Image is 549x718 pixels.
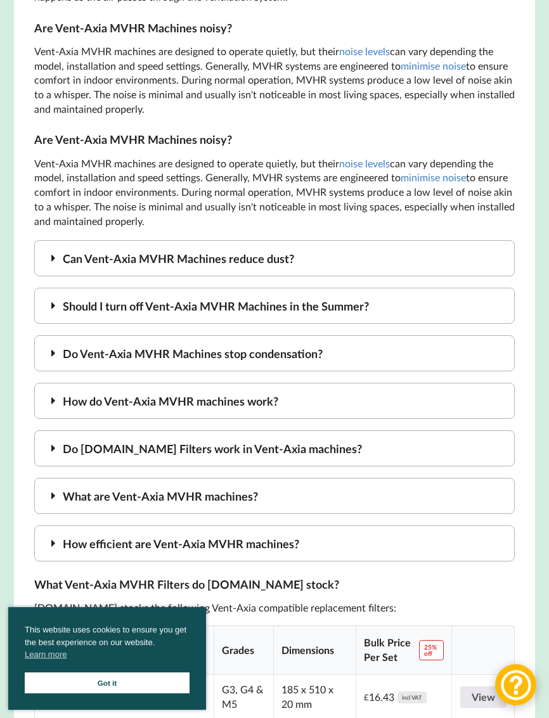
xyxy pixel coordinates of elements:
[34,21,515,35] h3: Are Vent-Axia MVHR Machines noisy?
[34,383,515,419] div: How do Vent-Axia MVHR machines work?
[430,60,435,72] a: s
[356,626,452,674] th: Bulk Price Per Set
[364,690,369,705] span: £
[419,640,444,660] span: 25% off
[339,45,390,57] a: noise levels
[34,44,515,117] p: Vent-Axia MVHR machines are designed to operate quietly, but their can vary depending the model, ...
[214,626,273,674] th: Grades
[34,525,515,561] div: How efficient are Vent-Axia MVHR machines?
[34,240,515,276] div: Can Vent-Axia MVHR Machines reduce dust?
[25,672,190,693] a: Got it cookie
[25,648,67,661] a: cookies - Learn more
[460,686,507,708] a: View
[25,624,190,664] span: This website uses cookies to ensure you get the best experience on our website.
[34,288,515,324] div: Should I turn off Vent-Axia MVHR Machines in the Summer?
[397,691,427,703] div: incl VAT
[34,430,515,466] div: Do [DOMAIN_NAME] Filters work in Vent-Axia machines?
[34,577,515,592] h3: What Vent-Axia MVHR Filters do [DOMAIN_NAME] stock?
[339,157,390,169] a: noise levels
[430,171,435,183] a: s
[34,601,515,615] p: [DOMAIN_NAME] stocks the following Vent-Axia compatible replacement filters:
[34,157,515,229] p: Vent-Axia MVHR machines are designed to operate quietly, but their can vary depending the model, ...
[34,478,515,514] div: What are Vent-Axia MVHR machines?
[34,335,515,371] div: Do Vent-Axia MVHR Machines stop condensation?
[8,607,206,710] div: cookieconsent
[435,60,466,72] a: e noise
[364,690,426,705] div: 16.43
[34,132,515,147] h3: Are Vent-Axia MVHR Machines noisy?
[401,60,430,72] a: minimi
[401,171,430,183] a: minimi
[435,171,466,183] a: e noise
[273,626,356,674] th: Dimensions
